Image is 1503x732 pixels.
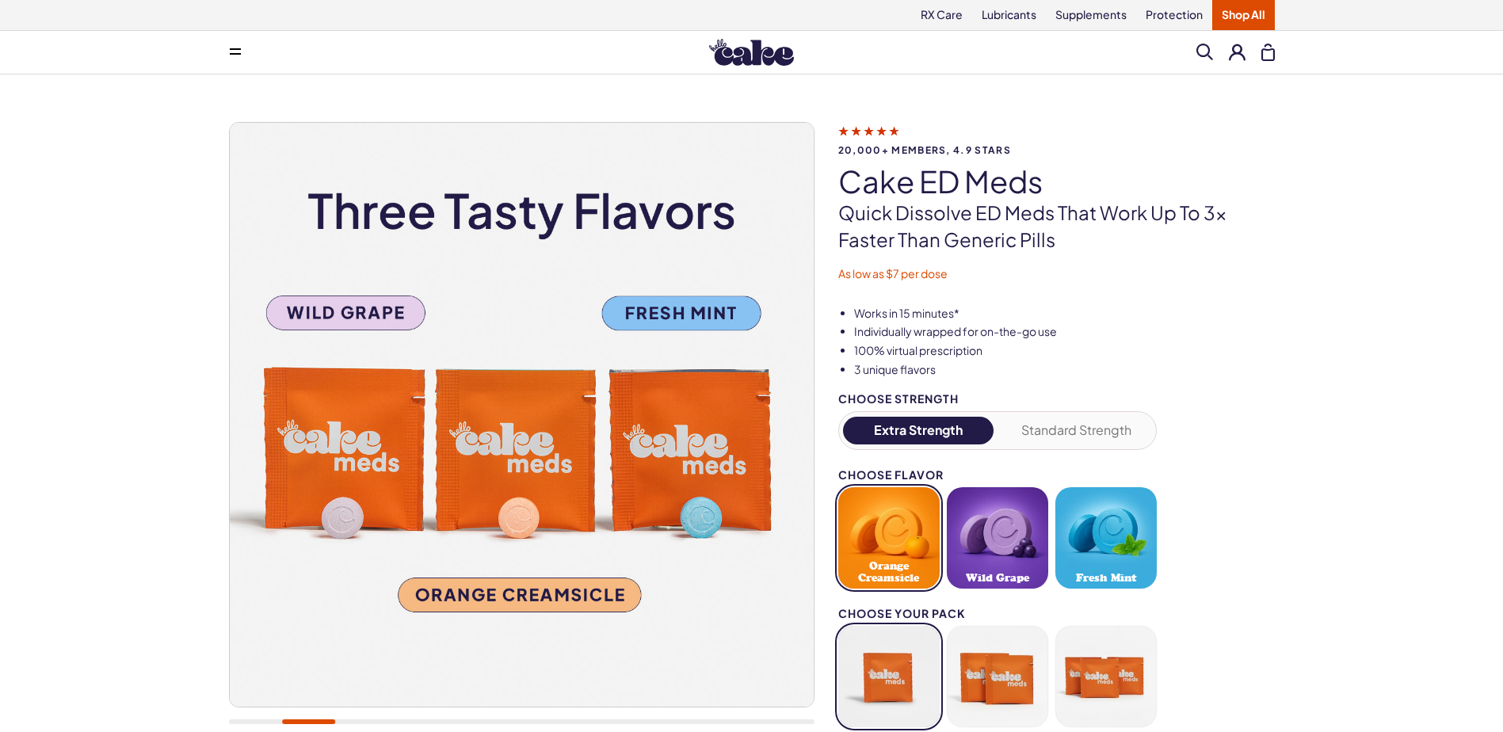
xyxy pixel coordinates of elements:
button: Standard Strength [1001,417,1152,444]
span: Wild Grape [966,572,1029,584]
img: Cake ED Meds [229,123,813,707]
div: Choose Flavor [838,469,1157,481]
a: 20,000+ members, 4.9 stars [838,124,1275,155]
p: As low as $7 per dose [838,266,1275,282]
span: Orange Creamsicle [843,560,935,584]
li: Works in 15 minutes* [854,306,1275,322]
img: Hello Cake [709,39,794,66]
li: 100% virtual prescription [854,343,1275,359]
p: Quick dissolve ED Meds that work up to 3x faster than generic pills [838,200,1275,253]
li: Individually wrapped for on-the-go use [854,324,1275,340]
span: Fresh Mint [1076,572,1136,584]
div: Choose your pack [838,608,1157,620]
h1: Cake ED Meds [838,165,1275,198]
li: 3 unique flavors [854,362,1275,378]
span: 20,000+ members, 4.9 stars [838,145,1275,155]
img: Cake ED Meds [814,123,1398,707]
button: Extra Strength [843,417,994,444]
div: Choose Strength [838,393,1157,405]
